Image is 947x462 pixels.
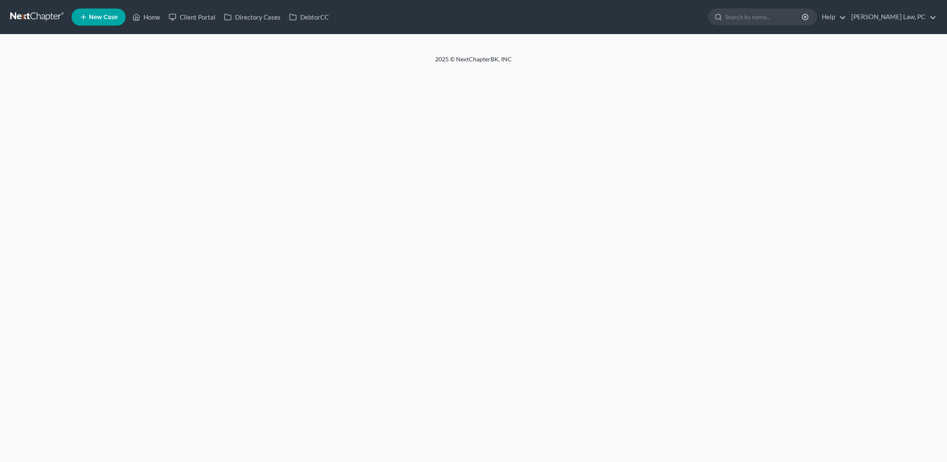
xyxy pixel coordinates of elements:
a: [PERSON_NAME] Law, PC [847,9,936,25]
input: Search by name... [725,9,803,25]
div: 2025 © NextChapterBK, INC [231,55,716,70]
span: New Case [89,14,118,20]
a: DebtorCC [285,9,333,25]
a: Directory Cases [220,9,285,25]
a: Help [818,9,846,25]
a: Client Portal [164,9,220,25]
a: Home [128,9,164,25]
